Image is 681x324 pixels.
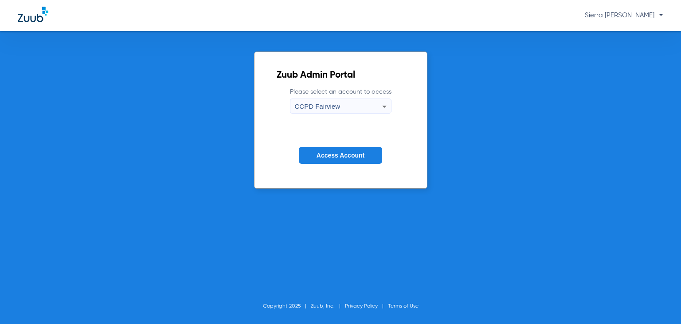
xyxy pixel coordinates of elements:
[388,304,419,309] a: Terms of Use
[317,152,364,159] span: Access Account
[18,7,48,22] img: Zuub Logo
[585,12,663,19] span: Sierra [PERSON_NAME]
[295,103,340,110] span: CCPD Fairview
[277,71,405,80] h2: Zuub Admin Portal
[311,302,345,311] li: Zuub, Inc.
[345,304,378,309] a: Privacy Policy
[263,302,311,311] li: Copyright 2025
[299,147,382,164] button: Access Account
[290,87,391,114] label: Please select an account to access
